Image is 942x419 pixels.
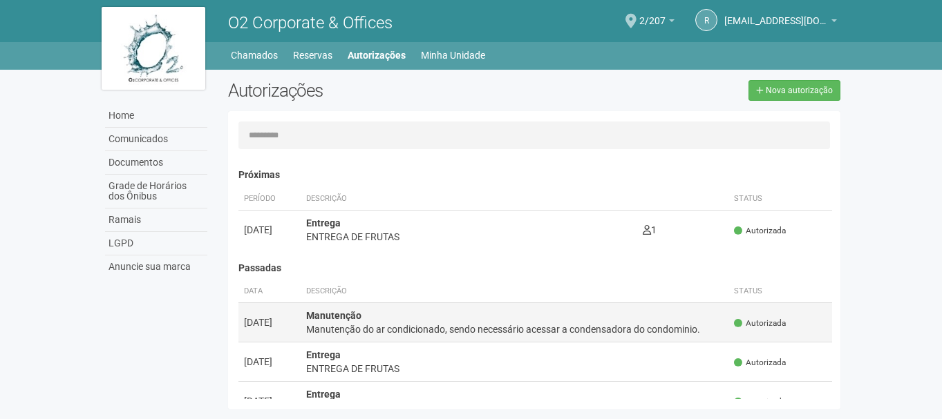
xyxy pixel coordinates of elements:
a: Anuncie sua marca [105,255,207,278]
a: Nova autorização [748,80,840,101]
span: Autorizada [734,357,786,369]
a: [EMAIL_ADDRESS][DOMAIN_NAME] [724,17,837,28]
span: 2/207 [639,2,666,26]
strong: Entrega [306,389,341,400]
img: logo.jpg [102,7,205,90]
a: Documentos [105,151,207,175]
div: ENTREGA DE FRUTAS [306,230,632,244]
h2: Autorizações [228,80,524,101]
div: [DATE] [244,223,295,237]
div: ENTREGA DE FRUTAS [306,362,724,376]
th: Data [238,280,301,303]
a: Autorizações [348,46,406,65]
div: [DATE] [244,355,295,369]
th: Status [728,188,832,211]
span: Nova autorização [766,86,833,95]
strong: Manutenção [306,310,361,321]
th: Descrição [301,188,637,211]
strong: Entrega [306,217,341,228]
span: 1 [643,224,657,235]
a: Grade de Horários dos Ônibus [105,175,207,208]
th: Período [238,188,301,211]
a: Chamados [231,46,278,65]
div: [DATE] [244,394,295,408]
span: recepcao@benassirio.com.br [724,2,828,26]
a: Home [105,104,207,128]
h4: Próximas [238,170,833,180]
a: Ramais [105,208,207,232]
a: 2/207 [639,17,675,28]
th: Status [728,280,832,303]
span: Autorizada [734,225,786,237]
span: Autorizada [734,318,786,329]
div: [DATE] [244,315,295,329]
div: Manutenção do ar condicionado, sendo necessário acessar a condensadora do condominio. [306,322,724,336]
a: LGPD [105,232,207,255]
span: O2 Corporate & Offices [228,13,393,32]
a: r [695,9,717,31]
h4: Passadas [238,263,833,273]
span: Autorizada [734,396,786,408]
a: Comunicados [105,128,207,151]
a: Reservas [293,46,332,65]
strong: Entrega [306,349,341,360]
a: Minha Unidade [421,46,485,65]
th: Descrição [301,280,729,303]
